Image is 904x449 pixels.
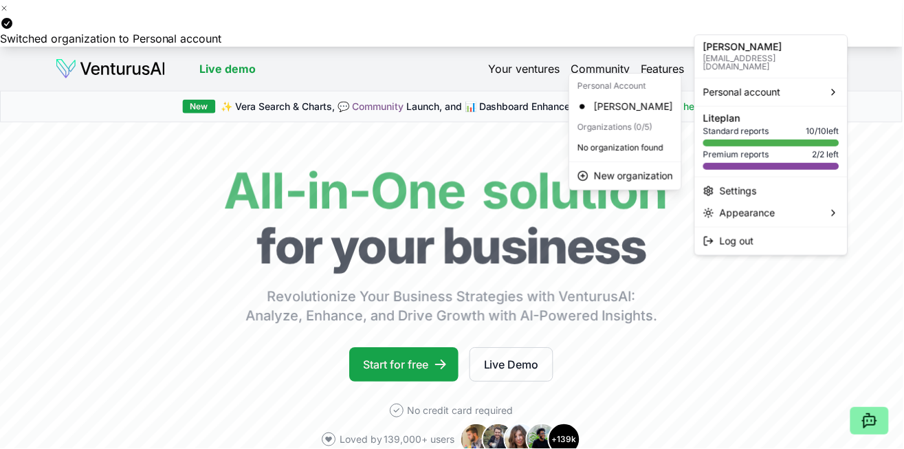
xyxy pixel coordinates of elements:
[705,54,841,71] p: [EMAIL_ADDRESS][DOMAIN_NAME]
[55,58,166,80] img: logo
[573,118,679,137] div: Organizations (0/5)
[642,61,685,77] a: Features
[221,100,602,113] span: ✨ Vera Search & Charts, 💬 Launch, and 📊 Dashboard Enhancements!
[353,100,404,112] a: Community
[573,96,679,118] div: [PERSON_NAME]
[199,61,256,77] a: Live demo
[489,61,561,77] a: Your ventures
[595,169,674,183] span: New organization
[573,137,679,159] p: No organization found
[470,348,554,382] a: Live Demo
[705,85,782,99] span: Personal account
[183,100,216,113] div: New
[705,149,771,160] span: Premium reports
[350,348,459,382] a: Start for free
[808,126,841,137] span: 10 / 10 left
[705,113,841,123] p: Lite plan
[721,206,777,220] span: Appearance
[705,42,841,52] p: [PERSON_NAME]
[573,76,679,96] div: Personal Account
[705,126,771,137] span: Standard reports
[721,234,756,248] span: Log out
[814,149,841,160] span: 2 / 2 left
[572,61,631,77] a: Community
[699,180,846,202] a: Settings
